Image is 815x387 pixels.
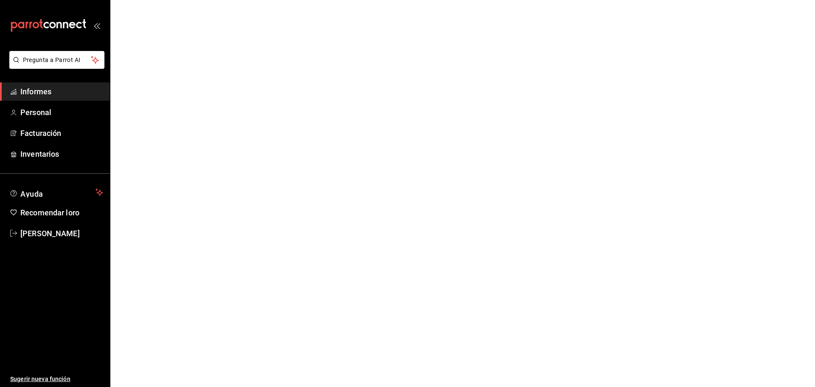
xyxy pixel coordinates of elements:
[20,87,51,96] font: Informes
[20,150,59,158] font: Inventarios
[23,56,81,63] font: Pregunta a Parrot AI
[20,229,80,238] font: [PERSON_NAME]
[20,208,79,217] font: Recomendar loro
[9,51,104,69] button: Pregunta a Parrot AI
[6,62,104,71] a: Pregunta a Parrot AI
[20,189,43,198] font: Ayuda
[93,22,100,29] button: abrir_cajón_menú
[20,129,61,138] font: Facturación
[10,376,70,382] font: Sugerir nueva función
[20,108,51,117] font: Personal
